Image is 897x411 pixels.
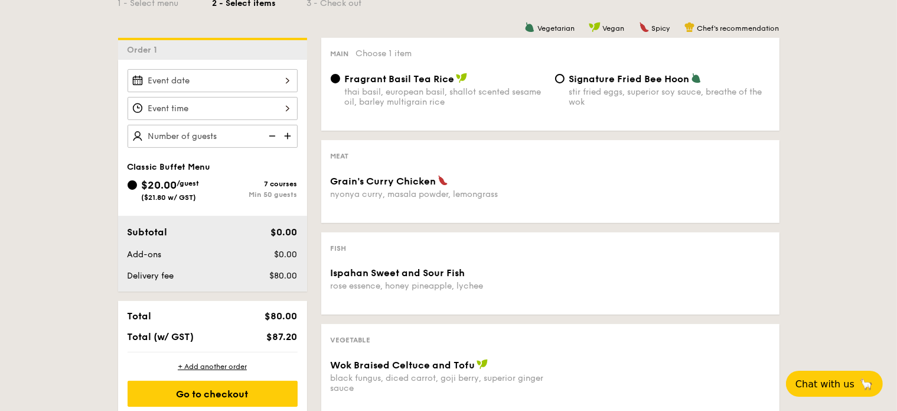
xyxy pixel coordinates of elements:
span: Fragrant Basil Tea Rice [345,73,455,85]
div: nyonya curry, masala powder, lemongrass [331,189,546,199]
button: Chat with us🦙 [786,371,883,397]
span: Order 1 [128,45,162,55]
img: icon-add.58712e84.svg [280,125,298,147]
img: icon-vegan.f8ff3823.svg [477,359,488,370]
img: icon-chef-hat.a58ddaea.svg [684,22,695,33]
span: Grain's Curry Chicken [331,176,436,187]
span: $80.00 [269,271,297,281]
div: Min 50 guests [213,190,298,199]
span: Chef's recommendation [697,24,779,33]
img: icon-reduce.1d2dbef1.svg [262,125,280,147]
span: Delivery fee [128,271,174,281]
span: Main [331,50,349,58]
span: /guest [177,179,200,187]
img: icon-spicy.37a8142b.svg [438,175,448,186]
span: Subtotal [128,226,168,238]
div: 7 courses [213,180,298,188]
div: rose essence, honey pineapple, lychee [331,281,546,291]
input: $20.00/guest($21.80 w/ GST)7 coursesMin 50 guests [128,180,137,190]
input: Number of guests [128,125,298,148]
span: $0.00 [274,250,297,260]
span: Fish [331,244,347,253]
input: Event date [128,69,298,92]
span: $87.20 [266,331,297,342]
span: Signature Fried Bee Hoon [569,73,690,85]
span: Wok Braised Celtuce and Tofu [331,360,475,371]
span: Spicy [652,24,670,33]
span: Vegetable [331,336,371,344]
span: Add-ons [128,250,162,260]
input: Signature Fried Bee Hoonstir fried eggs, superior soy sauce, breathe of the wok [555,74,565,83]
span: Meat [331,152,349,160]
img: icon-vegan.f8ff3823.svg [589,22,601,33]
span: Ispahan Sweet and Sour Fish [331,267,465,279]
span: Total (w/ GST) [128,331,194,342]
input: Event time [128,97,298,120]
input: Fragrant Basil Tea Ricethai basil, european basil, shallot scented sesame oil, barley multigrain ... [331,74,340,83]
div: black fungus, diced carrot, goji berry, superior ginger sauce [331,373,546,393]
span: Vegan [603,24,625,33]
span: Classic Buffet Menu [128,162,211,172]
span: 🦙 [859,377,873,391]
img: icon-vegetarian.fe4039eb.svg [524,22,535,33]
img: icon-vegetarian.fe4039eb.svg [691,73,702,83]
span: Choose 1 item [356,48,412,59]
span: $80.00 [265,310,297,322]
img: icon-vegan.f8ff3823.svg [456,73,468,83]
span: $0.00 [270,226,297,238]
span: ($21.80 w/ GST) [142,193,197,202]
div: stir fried eggs, superior soy sauce, breathe of the wok [569,87,770,107]
span: Vegetarian [537,24,575,33]
div: Go to checkout [128,381,298,407]
img: icon-spicy.37a8142b.svg [639,22,650,33]
span: $20.00 [142,179,177,192]
div: thai basil, european basil, shallot scented sesame oil, barley multigrain rice [345,87,546,107]
span: Total [128,310,152,322]
div: + Add another order [128,362,298,371]
span: Chat with us [795,378,854,390]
